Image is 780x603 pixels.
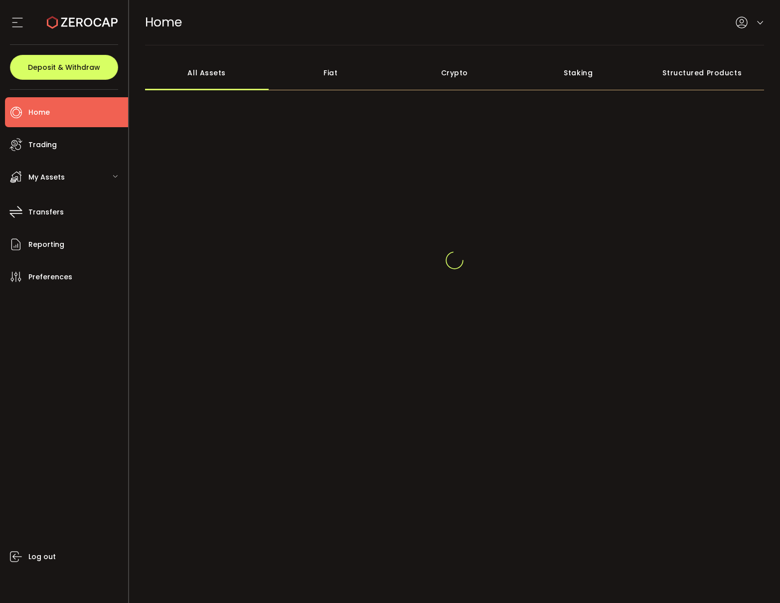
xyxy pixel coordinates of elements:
[28,270,72,284] span: Preferences
[28,205,64,219] span: Transfers
[640,55,765,90] div: Structured Products
[145,55,269,90] div: All Assets
[28,138,57,152] span: Trading
[28,170,65,185] span: My Assets
[28,105,50,120] span: Home
[28,237,64,252] span: Reporting
[10,55,118,80] button: Deposit & Withdraw
[28,550,56,564] span: Log out
[145,13,182,31] span: Home
[269,55,393,90] div: Fiat
[28,64,100,71] span: Deposit & Withdraw
[393,55,517,90] div: Crypto
[516,55,640,90] div: Staking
